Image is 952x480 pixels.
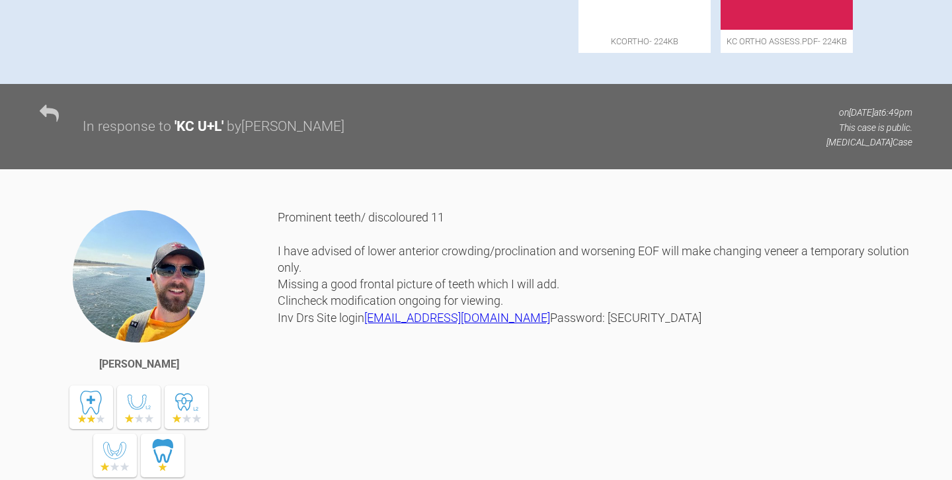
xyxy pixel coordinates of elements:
span: kcortho - 224KB [578,30,711,53]
div: [PERSON_NAME] [99,356,179,373]
div: by [PERSON_NAME] [227,116,344,138]
a: [EMAIL_ADDRESS][DOMAIN_NAME] [364,311,550,325]
img: Owen Walls [71,209,206,344]
p: This case is public. [826,120,912,135]
p: [MEDICAL_DATA] Case [826,135,912,149]
p: on [DATE] at 6:49pm [826,105,912,120]
div: In response to [83,116,171,138]
span: KC Ortho assess.pdf - 224KB [721,30,853,53]
div: ' KC U+L ' [175,116,223,138]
